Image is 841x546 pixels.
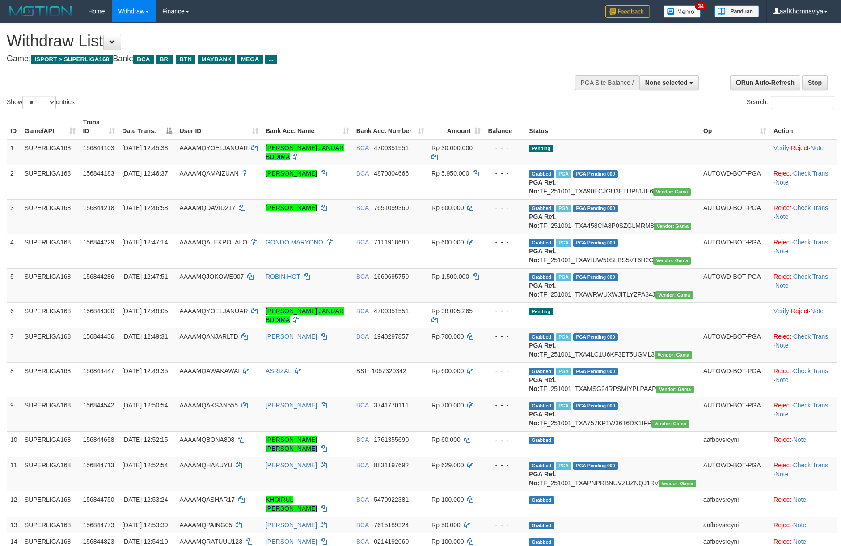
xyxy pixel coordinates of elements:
td: 9 [7,397,21,431]
span: Marked by aafsoycanthlai [556,462,571,470]
a: Check Trans [793,333,828,340]
span: Copy 1761355690 to clipboard [374,436,409,443]
div: - - - [488,495,522,504]
td: 12 [7,491,21,517]
span: BCA [356,307,369,315]
img: Feedback.jpg [605,5,650,18]
span: Copy 7615189324 to clipboard [374,521,409,529]
span: 156844447 [83,367,114,374]
span: [DATE] 12:49:35 [122,367,168,374]
th: Bank Acc. Number: activate to sort column ascending [353,114,428,139]
span: Copy 7111918680 to clipboard [374,239,409,246]
a: Check Trans [793,170,828,177]
span: Grabbed [529,538,554,546]
a: Note [775,470,789,478]
a: Note [775,342,789,349]
span: 156844713 [83,462,114,469]
a: ASRIZAL [266,367,292,374]
td: · · [770,328,837,362]
a: Note [811,144,824,151]
span: Rp 629.000 [431,462,464,469]
a: Reject [773,496,791,503]
td: 5 [7,268,21,302]
td: SUPERLIGA168 [21,362,80,397]
span: Vendor URL: https://trx31.1velocity.biz [651,420,689,428]
span: [DATE] 12:53:39 [122,521,168,529]
span: BSI [356,367,367,374]
span: Copy 0214192060 to clipboard [374,538,409,545]
span: Grabbed [529,333,554,341]
td: · · [770,457,837,491]
th: Op: activate to sort column ascending [700,114,770,139]
span: AAAAMQBONA808 [179,436,234,443]
span: BRI [156,55,173,64]
th: Trans ID: activate to sort column ascending [79,114,118,139]
a: Note [811,307,824,315]
td: · · [770,234,837,268]
a: Check Trans [793,462,828,469]
div: - - - [488,238,522,247]
td: 6 [7,302,21,328]
span: AAAAMQALEKPOLALO [179,239,247,246]
a: Stop [802,75,828,90]
a: Reject [773,204,791,211]
span: Marked by aafsoycanthlai [556,333,571,341]
a: Reject [773,402,791,409]
span: [DATE] 12:47:51 [122,273,168,280]
td: · · [770,302,837,328]
td: TF_251001_TXAWRWUXWJITLYZPA34J [525,268,700,302]
span: Vendor URL: https://trx31.1velocity.biz [655,351,692,359]
td: TF_251001_TXAMSG24RPSMIYPLPAAP [525,362,700,397]
a: Note [775,179,789,186]
span: Grabbed [529,402,554,410]
td: AUTOWD-BOT-PGA [700,268,770,302]
span: 156844218 [83,204,114,211]
td: SUPERLIGA168 [21,234,80,268]
span: PGA Pending [573,273,618,281]
a: Reject [773,170,791,177]
span: BCA [356,462,369,469]
span: Copy 7651099360 to clipboard [374,204,409,211]
span: Copy 5470922381 to clipboard [374,496,409,503]
td: 13 [7,517,21,533]
button: None selected [639,75,699,90]
td: · [770,517,837,533]
td: TF_251001_TXA4LC1U6KF3ET5UGML3 [525,328,700,362]
td: TF_251001_TXAPNPRBNUVZUZNQJ1RV [525,457,700,491]
span: AAAAMQHAKUYU [179,462,232,469]
td: · [770,431,837,457]
td: SUPERLIGA168 [21,397,80,431]
a: Verify [773,307,789,315]
span: Rp 60.000 [431,436,461,443]
th: Game/API: activate to sort column ascending [21,114,80,139]
span: Marked by aafsoycanthlai [556,239,571,247]
b: PGA Ref. No: [529,282,556,298]
a: Note [775,213,789,220]
td: TF_251001_TXA458CIA8P0SZGLMRM8 [525,199,700,234]
span: AAAAMQDAVID217 [179,204,235,211]
div: - - - [488,143,522,152]
td: AUTOWD-BOT-PGA [700,457,770,491]
span: 156844436 [83,333,114,340]
span: Marked by aafsoycanthlai [556,170,571,178]
div: - - - [488,435,522,444]
img: panduan.png [714,5,759,17]
span: Rp 5.950.000 [431,170,469,177]
a: GONDO MARYONO [266,239,323,246]
td: · · [770,165,837,199]
a: KHOIRUL [PERSON_NAME] [266,496,317,512]
span: Marked by aafsoycanthlai [556,205,571,212]
span: Rp 600.000 [431,204,464,211]
td: AUTOWD-BOT-PGA [700,165,770,199]
span: Vendor URL: https://trx31.1velocity.biz [653,257,691,265]
a: [PERSON_NAME] [266,333,317,340]
label: Show entries [7,96,75,109]
span: 156844750 [83,496,114,503]
a: Check Trans [793,367,828,374]
span: Grabbed [529,437,554,444]
span: Copy 3741770111 to clipboard [374,402,409,409]
td: 11 [7,457,21,491]
span: [DATE] 12:47:14 [122,239,168,246]
span: BCA [356,204,369,211]
span: AAAAMQRATUUU123 [179,538,242,545]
